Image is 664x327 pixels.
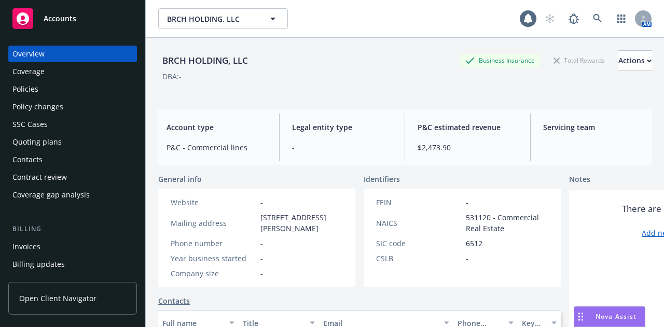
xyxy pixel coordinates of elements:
div: Billing [8,224,137,234]
span: P&C estimated revenue [418,122,518,133]
a: Policies [8,81,137,97]
a: Billing updates [8,256,137,273]
span: - [292,142,392,153]
button: BRCH HOLDING, LLC [158,8,288,29]
a: Contacts [158,295,190,306]
div: DBA: - [162,71,182,82]
div: FEIN [376,197,462,208]
span: P&C - Commercial lines [167,142,267,153]
div: Actions [618,51,652,70]
span: Account type [167,122,267,133]
div: Website [171,197,256,208]
span: Notes [569,174,590,186]
span: Accounts [44,15,76,23]
span: 531120 - Commercial Real Estate [466,212,548,234]
a: SSC Cases [8,116,137,133]
div: Contract review [12,169,67,186]
span: Open Client Navigator [19,293,96,304]
div: SSC Cases [12,116,48,133]
a: Quoting plans [8,134,137,150]
div: Contacts [12,151,43,168]
span: $2,473.90 [418,142,518,153]
div: Year business started [171,253,256,264]
div: CSLB [376,253,462,264]
span: 6512 [466,238,482,249]
div: Coverage [12,63,45,80]
div: Total Rewards [548,54,610,67]
span: - [260,238,263,249]
span: - [466,253,468,264]
div: Coverage gap analysis [12,187,90,203]
a: Overview [8,46,137,62]
span: BRCH HOLDING, LLC [167,13,257,24]
div: Quoting plans [12,134,62,150]
a: - [260,197,263,207]
span: Identifiers [364,174,400,184]
span: - [466,197,468,208]
a: Policy changes [8,98,137,115]
a: Accounts [8,4,137,33]
div: Company size [171,268,256,279]
div: SIC code [376,238,462,249]
span: Legal entity type [292,122,392,133]
span: - [260,268,263,279]
div: Invoices [12,238,40,255]
span: - [260,253,263,264]
button: Nova Assist [574,306,645,327]
a: Report a Bug [563,8,584,29]
div: Overview [12,46,45,62]
a: Switch app [611,8,632,29]
a: Contacts [8,151,137,168]
div: Phone number [171,238,256,249]
div: Mailing address [171,218,256,229]
div: NAICS [376,218,462,229]
div: Policies [12,81,38,97]
span: Servicing team [543,122,643,133]
div: Policy changes [12,98,63,115]
a: Start snowing [539,8,560,29]
a: Invoices [8,238,137,255]
span: General info [158,174,202,184]
div: Drag to move [574,307,587,326]
a: Search [587,8,608,29]
a: Coverage [8,63,137,80]
div: Business Insurance [460,54,540,67]
div: BRCH HOLDING, LLC [158,54,252,67]
div: Billing updates [12,256,65,273]
a: Coverage gap analysis [8,187,137,203]
span: Nova Assist [596,312,637,321]
button: Actions [618,50,652,71]
span: [STREET_ADDRESS][PERSON_NAME] [260,212,343,234]
a: Contract review [8,169,137,186]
